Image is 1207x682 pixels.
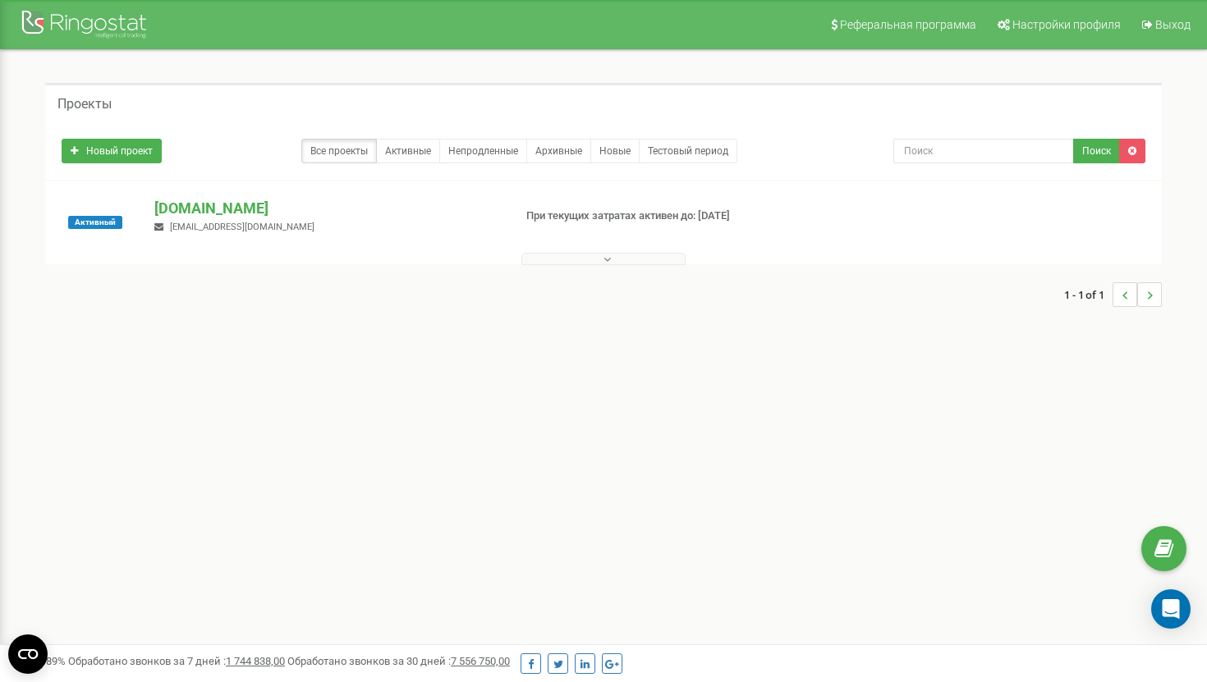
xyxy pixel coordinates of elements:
a: Новые [590,139,640,163]
a: Все проекты [301,139,377,163]
h5: Проекты [57,97,112,112]
u: 1 744 838,00 [226,655,285,667]
a: Новый проект [62,139,162,163]
nav: ... [1064,266,1162,323]
u: 7 556 750,00 [451,655,510,667]
a: Непродленные [439,139,527,163]
span: Активный [68,216,122,229]
button: Open CMP widget [8,634,48,674]
p: При текущих затратах активен до: [DATE] [526,208,779,224]
span: Реферальная программа [840,18,976,31]
span: [EMAIL_ADDRESS][DOMAIN_NAME] [170,222,314,232]
span: Обработано звонков за 7 дней : [68,655,285,667]
div: Open Intercom Messenger [1151,589,1191,629]
span: Обработано звонков за 30 дней : [287,655,510,667]
span: Выход [1155,18,1191,31]
span: Настройки профиля [1012,18,1121,31]
a: Активные [376,139,440,163]
span: 1 - 1 of 1 [1064,282,1113,307]
button: Поиск [1073,139,1120,163]
a: Тестовый период [639,139,737,163]
p: [DOMAIN_NAME] [154,198,499,219]
input: Поиск [893,139,1075,163]
a: Архивные [526,139,591,163]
